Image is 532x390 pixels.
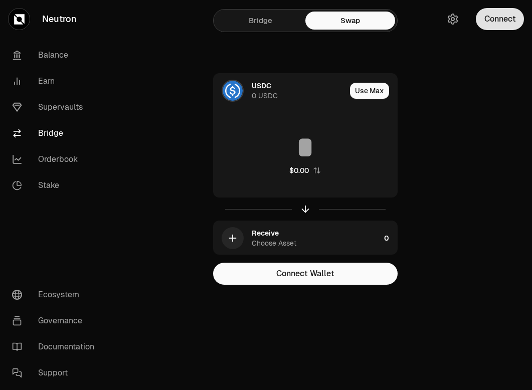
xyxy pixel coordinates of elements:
[252,228,279,238] div: Receive
[4,360,108,386] a: Support
[214,221,380,255] div: ReceiveChoose Asset
[4,120,108,146] a: Bridge
[223,81,243,101] img: USDC Logo
[252,238,296,248] div: Choose Asset
[350,83,389,99] button: Use Max
[384,221,397,255] div: 0
[305,12,395,30] a: Swap
[213,263,398,285] button: Connect Wallet
[216,12,305,30] a: Bridge
[4,172,108,199] a: Stake
[4,94,108,120] a: Supervaults
[4,308,108,334] a: Governance
[4,42,108,68] a: Balance
[4,282,108,308] a: Ecosystem
[214,74,346,108] div: USDC LogoUSDC0 USDC
[214,221,397,255] button: ReceiveChoose Asset0
[289,165,309,175] div: $0.00
[252,81,271,91] div: USDC
[4,68,108,94] a: Earn
[252,91,278,101] div: 0 USDC
[476,8,524,30] button: Connect
[4,146,108,172] a: Orderbook
[4,334,108,360] a: Documentation
[289,165,321,175] button: $0.00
